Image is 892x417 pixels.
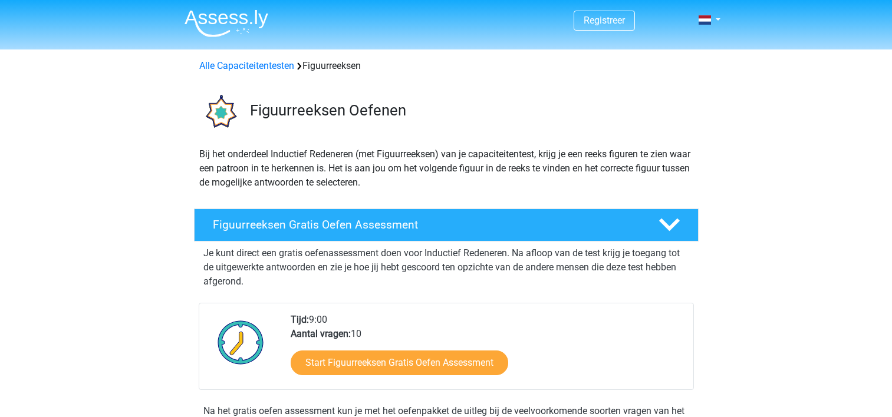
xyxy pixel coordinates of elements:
b: Tijd: [291,314,309,325]
img: figuurreeksen [195,87,245,137]
div: 9:00 10 [282,313,693,389]
p: Bij het onderdeel Inductief Redeneren (met Figuurreeksen) van je capaciteitentest, krijg je een r... [199,147,693,190]
img: Klok [211,313,271,372]
p: Je kunt direct een gratis oefenassessment doen voor Inductief Redeneren. Na afloop van de test kr... [203,246,689,289]
a: Alle Capaciteitentesten [199,60,294,71]
h3: Figuurreeksen Oefenen [250,101,689,120]
a: Start Figuurreeksen Gratis Oefen Assessment [291,350,508,375]
img: Assessly [185,9,268,37]
a: Figuurreeksen Gratis Oefen Assessment [189,208,703,241]
a: Registreer [584,15,625,26]
h4: Figuurreeksen Gratis Oefen Assessment [213,218,640,231]
b: Aantal vragen: [291,328,351,339]
div: Figuurreeksen [195,59,698,73]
